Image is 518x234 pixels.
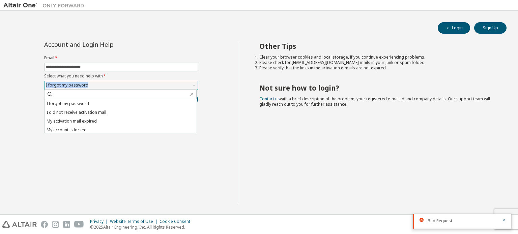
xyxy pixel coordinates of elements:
label: Email [44,55,198,61]
li: I forgot my password [45,99,197,108]
h2: Other Tips [259,42,495,51]
li: Please verify that the links in the activation e-mails are not expired. [259,65,495,71]
li: Please check for [EMAIL_ADDRESS][DOMAIN_NAME] mails in your junk or spam folder. [259,60,495,65]
img: altair_logo.svg [2,221,37,228]
div: I forgot my password [45,81,89,89]
h2: Not sure how to login? [259,83,495,92]
div: I forgot my password [45,81,198,89]
button: Sign Up [474,22,507,34]
img: instagram.svg [52,221,59,228]
p: © 2025 Altair Engineering, Inc. All Rights Reserved. [90,224,194,230]
img: facebook.svg [41,221,48,228]
div: Cookie Consent [160,219,194,224]
img: linkedin.svg [63,221,70,228]
button: Login [438,22,470,34]
div: Account and Login Help [44,42,167,47]
div: Website Terms of Use [110,219,160,224]
div: Privacy [90,219,110,224]
span: Bad Request [428,218,452,224]
span: with a brief description of the problem, your registered e-mail id and company details. Our suppo... [259,96,490,107]
a: Contact us [259,96,280,102]
label: Select what you need help with [44,73,198,79]
li: Clear your browser cookies and local storage, if you continue experiencing problems. [259,55,495,60]
img: youtube.svg [74,221,84,228]
img: Altair One [3,2,88,9]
